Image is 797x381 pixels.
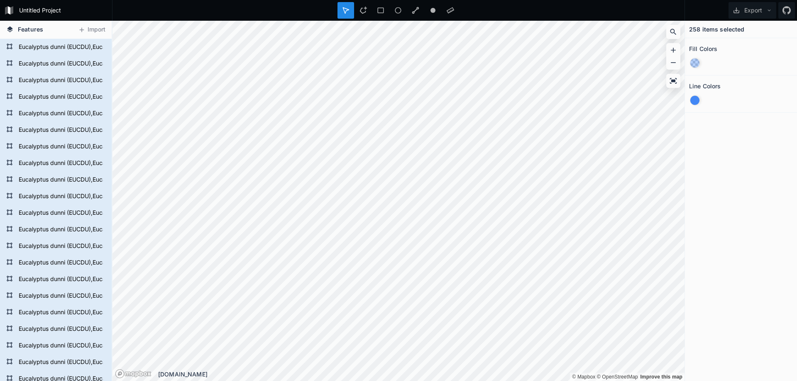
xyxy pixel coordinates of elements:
[115,369,152,379] a: Mapbox logo
[597,374,638,380] a: OpenStreetMap
[689,25,745,34] h4: 258 items selected
[158,370,685,379] div: [DOMAIN_NAME]
[18,25,43,34] span: Features
[74,23,110,36] button: Import
[572,374,595,380] a: Mapbox
[689,42,718,55] h2: Fill Colors
[689,80,721,92] h2: Line Colors
[640,374,682,380] a: Map feedback
[729,2,776,19] button: Export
